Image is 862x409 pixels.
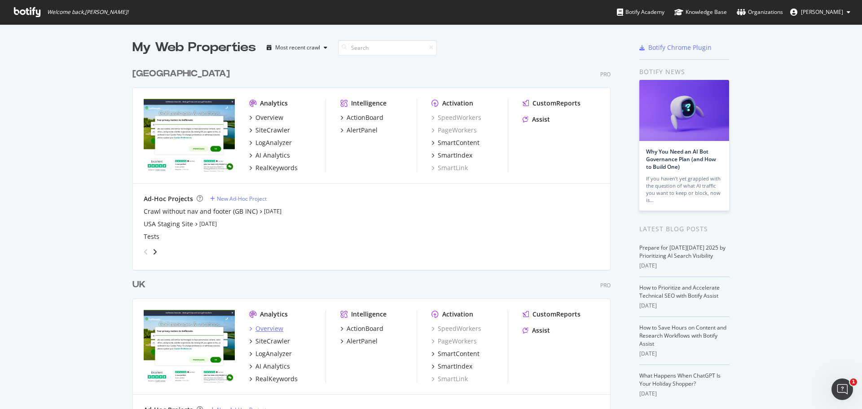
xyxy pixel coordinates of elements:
[249,349,292,358] a: LogAnalyzer
[144,220,193,229] a: USA Staging Site
[639,262,730,270] div: [DATE]
[801,8,843,16] span: Tom Neale
[340,126,378,135] a: AlertPanel
[600,70,611,78] div: Pro
[210,195,267,202] a: New Ad-Hoc Project
[850,378,857,386] span: 1
[532,115,550,124] div: Assist
[523,310,581,319] a: CustomReports
[600,281,611,289] div: Pro
[639,302,730,310] div: [DATE]
[351,310,387,319] div: Intelligence
[144,232,159,241] a: Tests
[249,324,283,333] a: Overview
[431,113,481,122] a: SpeedWorkers
[255,337,290,346] div: SiteCrawler
[737,8,783,17] div: Organizations
[152,247,158,256] div: angle-right
[249,151,290,160] a: AI Analytics
[431,138,479,147] a: SmartContent
[783,5,858,19] button: [PERSON_NAME]
[249,163,298,172] a: RealKeywords
[431,126,477,135] a: PageWorkers
[340,337,378,346] a: AlertPanel
[249,113,283,122] a: Overview
[249,337,290,346] a: SiteCrawler
[249,126,290,135] a: SiteCrawler
[338,40,437,56] input: Search
[255,374,298,383] div: RealKeywords
[144,194,193,203] div: Ad-Hoc Projects
[249,362,290,371] a: AI Analytics
[347,337,378,346] div: AlertPanel
[263,40,331,55] button: Most recent crawl
[532,310,581,319] div: CustomReports
[255,349,292,358] div: LogAnalyzer
[639,80,729,141] img: Why You Need an AI Bot Governance Plan (and How to Build One)
[249,138,292,147] a: LogAnalyzer
[442,99,473,108] div: Activation
[275,45,320,50] div: Most recent crawl
[199,220,217,228] a: [DATE]
[255,151,290,160] div: AI Analytics
[144,310,235,383] img: www.golfbreaks.com/en-gb/
[340,113,383,122] a: ActionBoard
[132,39,256,57] div: My Web Properties
[140,245,152,259] div: angle-left
[255,163,298,172] div: RealKeywords
[639,390,730,398] div: [DATE]
[431,324,481,333] a: SpeedWorkers
[532,326,550,335] div: Assist
[351,99,387,108] div: Intelligence
[47,9,128,16] span: Welcome back, [PERSON_NAME] !
[264,207,281,215] a: [DATE]
[646,148,716,171] a: Why You Need an AI Bot Governance Plan (and How to Build One)
[144,99,235,172] img: www.golfbreaks.com/en-us/
[442,310,473,319] div: Activation
[132,278,149,291] a: UK
[255,362,290,371] div: AI Analytics
[255,324,283,333] div: Overview
[639,350,730,358] div: [DATE]
[144,207,258,216] a: Crawl without nav and footer (GB INC)
[132,67,233,80] a: [GEOGRAPHIC_DATA]
[431,163,468,172] div: SmartLink
[648,43,712,52] div: Botify Chrome Plugin
[260,310,288,319] div: Analytics
[674,8,727,17] div: Knowledge Base
[431,349,479,358] a: SmartContent
[340,324,383,333] a: ActionBoard
[255,126,290,135] div: SiteCrawler
[617,8,664,17] div: Botify Academy
[639,324,726,347] a: How to Save Hours on Content and Research Workflows with Botify Assist
[249,374,298,383] a: RealKeywords
[523,326,550,335] a: Assist
[431,337,477,346] a: PageWorkers
[639,67,730,77] div: Botify news
[431,374,468,383] a: SmartLink
[523,115,550,124] a: Assist
[255,113,283,122] div: Overview
[347,113,383,122] div: ActionBoard
[438,362,472,371] div: SmartIndex
[132,278,145,291] div: UK
[639,224,730,234] div: Latest Blog Posts
[532,99,581,108] div: CustomReports
[438,138,479,147] div: SmartContent
[646,175,722,204] div: If you haven’t yet grappled with the question of what AI traffic you want to keep or block, now is…
[431,151,472,160] a: SmartIndex
[217,195,267,202] div: New Ad-Hoc Project
[639,43,712,52] a: Botify Chrome Plugin
[438,151,472,160] div: SmartIndex
[523,99,581,108] a: CustomReports
[639,372,721,387] a: What Happens When ChatGPT Is Your Holiday Shopper?
[831,378,853,400] iframe: Intercom live chat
